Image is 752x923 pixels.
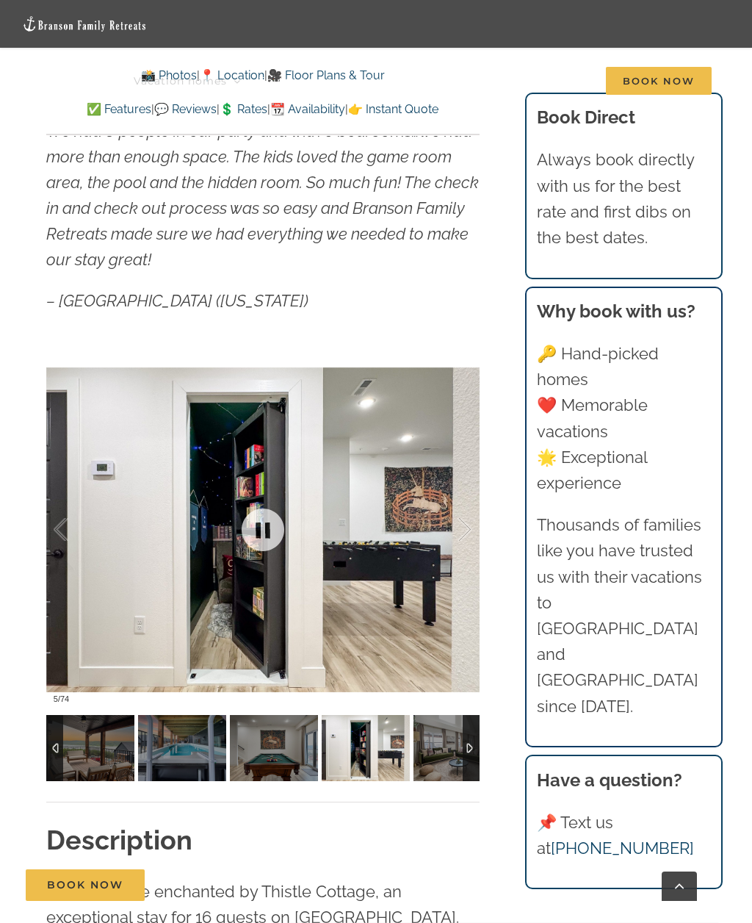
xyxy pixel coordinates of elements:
[541,57,587,105] a: Contact
[270,102,345,116] a: 📆 Availability
[46,291,308,310] em: – [GEOGRAPHIC_DATA] ([US_STATE])
[134,76,227,86] span: Vacation homes
[365,57,455,105] a: Deals & More
[259,76,333,86] span: Things to do
[474,76,509,86] span: About
[474,57,523,105] a: About
[46,66,480,273] p: ⭐️⭐️⭐️⭐️⭐️
[365,76,441,86] span: Deals & More
[154,102,217,116] a: 💬 Reviews
[537,107,635,128] b: Book Direct
[46,100,480,119] p: | | | |
[46,715,134,781] img: Thistle-Cottage-vacation-home-private-pool-Table-Rock-Lake-1106-Edit-scaled.jpg-nggid041210-ngg0d...
[537,810,710,861] p: 📌 Text us at
[537,298,710,325] h3: Why book with us?
[541,76,587,86] span: Contact
[537,512,710,719] p: Thousands of families like you have trusted us with their vacations to [GEOGRAPHIC_DATA] and [GEO...
[134,57,730,105] nav: Main Menu Sticky
[87,102,151,116] a: ✅ Features
[46,95,479,269] em: Our family thoroughly enjoyed our stay at Thistle Cottage! We had 8 people in our party and with ...
[26,869,145,901] a: Book Now
[413,715,502,781] img: Thistle-Cottage-vacation-home-private-pool-Table-Rock-Lake-1117-scaled.jpg-nggid041220-ngg0dyn-12...
[230,715,318,781] img: Thistle-Cottage-at-Table-Rock-Lake-Branson-Missouri-1449-scaled.jpg-nggid041759-ngg0dyn-120x90-00...
[22,15,147,32] img: Branson Family Retreats Logo
[537,341,710,496] p: 🔑 Hand-picked homes ❤️ Memorable vacations 🌟 Exceptional experience
[537,769,682,791] strong: Have a question?
[259,57,347,105] a: Things to do
[47,879,123,891] span: Book Now
[46,825,192,855] strong: Description
[606,67,712,95] span: Book Now
[322,715,410,781] img: Thistle-Cottage-at-Table-Rock-Lake-Branson-Missouri-1471-scaled.jpg-nggid041767-ngg0dyn-120x90-00...
[220,102,267,116] a: 💲 Rates
[537,147,710,251] p: Always book directly with us for the best rate and first dibs on the best dates.
[138,715,226,781] img: Thistle-Cottage-vacation-home-private-pool-Table-Rock-Lake-1169-Edit-scaled.jpg-nggid041267-ngg0d...
[551,838,694,858] a: [PHONE_NUMBER]
[134,57,241,105] a: Vacation homes
[348,102,438,116] a: 👉 Instant Quote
